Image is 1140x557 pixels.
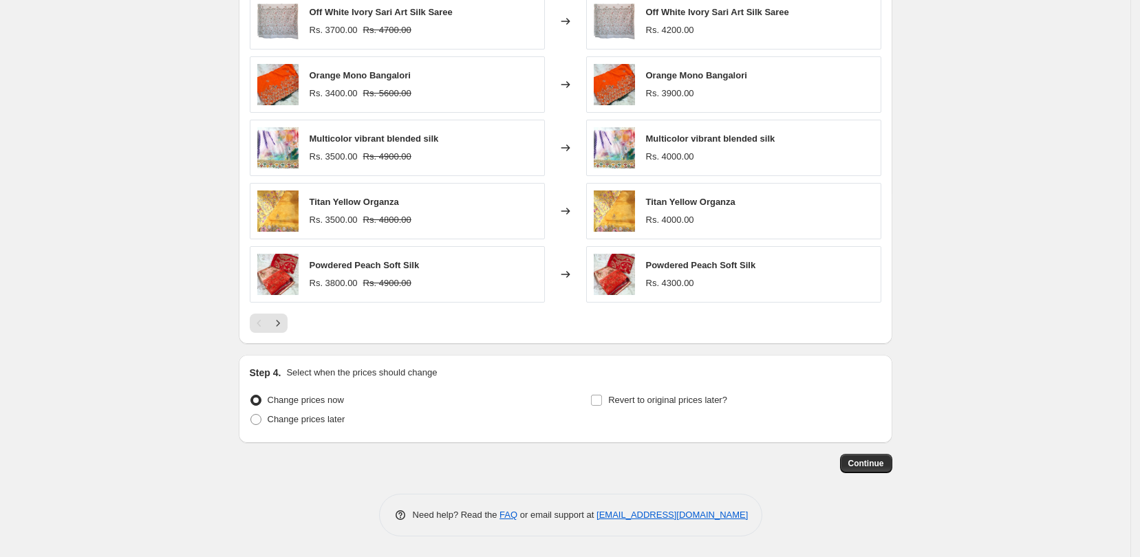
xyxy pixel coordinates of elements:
strike: Rs. 4700.00 [363,23,411,37]
span: Multicolor vibrant blended silk [310,133,439,144]
div: Rs. 3500.00 [310,150,358,164]
span: Powdered Peach Soft Silk [646,260,756,270]
img: 20250702_164823f_80x.jpg [257,190,299,232]
span: Continue [848,458,884,469]
span: or email support at [517,510,596,520]
a: [EMAIL_ADDRESS][DOMAIN_NAME] [596,510,748,520]
nav: Pagination [250,314,288,333]
img: 20250702_155236f_80x.jpg [594,254,635,295]
strike: Rs. 4900.00 [363,150,411,164]
span: Revert to original prices later? [608,395,727,405]
button: Continue [840,454,892,473]
img: Photoroom-20250109_205158_80x.png [594,1,635,42]
div: Rs. 3900.00 [646,87,694,100]
div: Rs. 3500.00 [310,213,358,227]
strike: Rs. 4800.00 [363,213,411,227]
div: Rs. 4300.00 [646,276,694,290]
div: Rs. 3400.00 [310,87,358,100]
span: Powdered Peach Soft Silk [310,260,420,270]
img: 20250702_204302f_80x.jpg [594,127,635,168]
div: Rs. 4000.00 [646,213,694,227]
span: Titan Yellow Organza [310,197,399,207]
img: Photoroom-20250109_205158_80x.png [257,1,299,42]
img: 20250702_183248f_80x.jpg [257,64,299,105]
img: 20250702_183248f_80x.jpg [594,64,635,105]
p: Select when the prices should change [286,366,437,380]
span: Change prices now [268,395,344,405]
span: Need help? Read the [413,510,500,520]
span: Off White Ivory Sari Art Silk Saree [646,7,789,17]
span: Off White Ivory Sari Art Silk Saree [310,7,453,17]
img: 20250702_204302f_80x.jpg [257,127,299,168]
span: Orange Mono Bangalori [310,70,411,80]
strike: Rs. 5600.00 [363,87,411,100]
div: Rs. 4200.00 [646,23,694,37]
img: 20250702_164823f_80x.jpg [594,190,635,232]
div: Rs. 3800.00 [310,276,358,290]
span: Orange Mono Bangalori [646,70,747,80]
h2: Step 4. [250,366,281,380]
strike: Rs. 4900.00 [363,276,411,290]
span: Titan Yellow Organza [646,197,735,207]
button: Next [268,314,288,333]
img: 20250702_155236f_80x.jpg [257,254,299,295]
a: FAQ [499,510,517,520]
span: Change prices later [268,414,345,424]
div: Rs. 3700.00 [310,23,358,37]
span: Multicolor vibrant blended silk [646,133,775,144]
div: Rs. 4000.00 [646,150,694,164]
